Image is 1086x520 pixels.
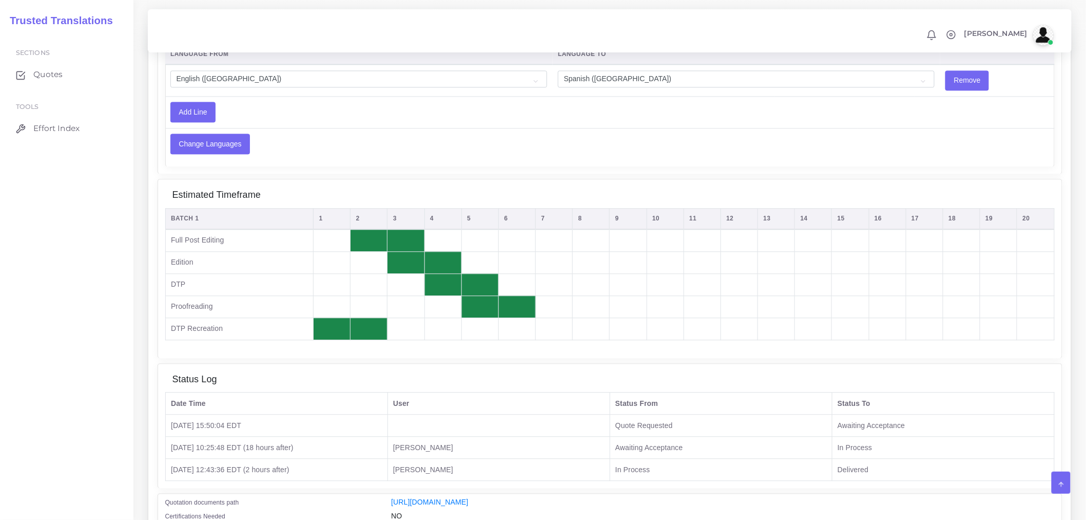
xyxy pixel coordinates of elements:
td: [DATE] 15:50:04 EDT [165,415,387,437]
th: Status From [610,393,832,415]
h2: Trusted Translations [3,14,113,27]
th: 16 [869,208,906,229]
td: [DATE] 10:25:48 EDT (18 hours after) [165,437,387,459]
th: 12 [721,208,758,229]
th: Language From [165,44,553,65]
label: Quotation documents path [165,498,239,507]
th: 1 [314,208,351,229]
th: 3 [387,208,424,229]
img: avatar [1033,25,1054,45]
span: Sections [16,49,50,57]
th: User [387,393,610,415]
h4: Estimated Timeframe [172,190,261,201]
td: DTP Recreation [165,318,314,340]
input: Change Languages [171,134,249,154]
th: 9 [610,208,647,229]
th: 7 [536,208,573,229]
td: [PERSON_NAME] [387,459,610,481]
td: Full Post Editing [165,229,314,252]
h4: Status Log [172,374,217,385]
td: Quote Requested [610,415,832,437]
th: 10 [647,208,684,229]
td: Delivered [832,459,1054,481]
th: 8 [573,208,610,229]
a: Effort Index [8,118,126,139]
th: 15 [832,208,869,229]
input: Add Line [171,102,215,122]
th: 11 [684,208,721,229]
td: Awaiting Acceptance [610,437,832,459]
th: Batch 1 [165,208,314,229]
th: 14 [795,208,832,229]
td: Edition [165,251,314,273]
a: [URL][DOMAIN_NAME] [391,498,468,506]
th: 2 [351,208,387,229]
th: Language To [553,44,940,65]
th: 6 [498,208,535,229]
input: Remove [946,71,988,90]
th: 17 [906,208,943,229]
td: Proofreading [165,295,314,318]
td: DTP [165,273,314,295]
th: Status To [832,393,1054,415]
th: 13 [758,208,795,229]
span: Quotes [33,69,63,80]
span: Effort Index [33,123,80,134]
a: Quotes [8,64,126,85]
th: 4 [424,208,461,229]
td: In Process [832,437,1054,459]
span: [PERSON_NAME] [964,30,1027,37]
th: Date Time [165,393,387,415]
td: Awaiting Acceptance [832,415,1054,437]
td: [PERSON_NAME] [387,437,610,459]
a: [PERSON_NAME]avatar [959,25,1057,45]
a: Trusted Translations [3,12,113,29]
th: 5 [461,208,498,229]
td: [DATE] 12:43:36 EDT (2 hours after) [165,459,387,481]
span: Tools [16,103,39,110]
th: 20 [1017,208,1054,229]
td: In Process [610,459,832,481]
th: 19 [980,208,1017,229]
th: 18 [943,208,980,229]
